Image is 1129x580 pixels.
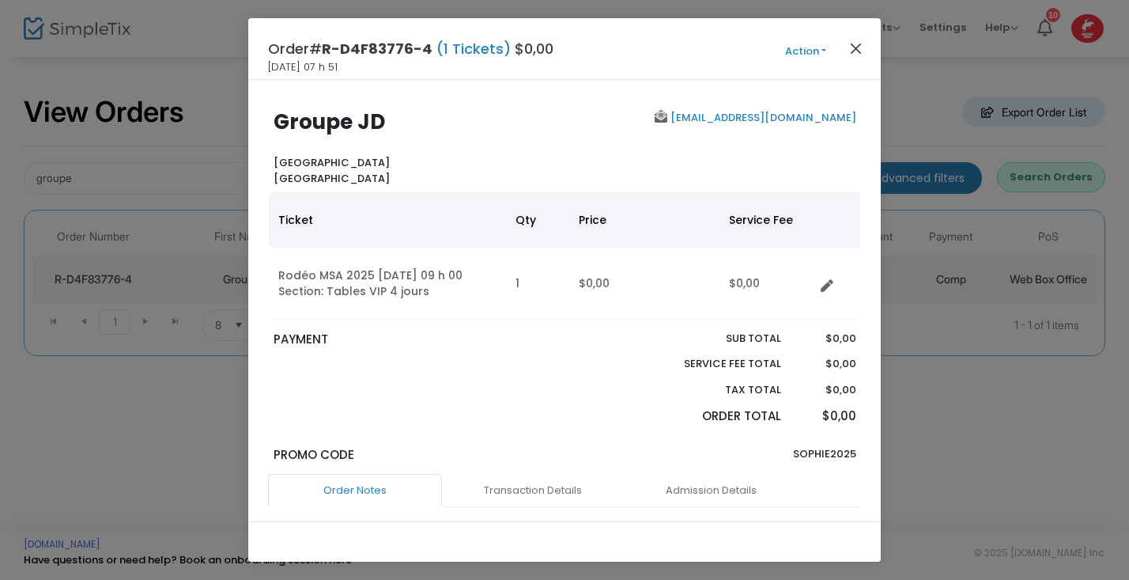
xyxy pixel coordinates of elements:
[796,408,855,426] p: $0,00
[796,356,855,372] p: $0,00
[506,192,569,248] th: Qty
[647,356,781,372] p: Service Fee Total
[667,110,856,125] a: [EMAIL_ADDRESS][DOMAIN_NAME]
[647,382,781,398] p: Tax Total
[624,474,798,507] a: Admission Details
[796,331,855,347] p: $0,00
[719,192,814,248] th: Service Fee
[268,474,442,507] a: Order Notes
[269,192,860,320] div: Data table
[647,408,781,426] p: Order Total
[432,39,515,59] span: (1 Tickets)
[796,382,855,398] p: $0,00
[569,248,719,320] td: $0,00
[268,59,338,75] span: [DATE] 07 h 51
[758,43,853,60] button: Action
[564,446,863,475] div: SOPHIE2025
[269,192,506,248] th: Ticket
[274,446,557,464] p: Promo Code
[647,331,781,347] p: Sub total
[268,38,553,59] h4: Order# $0,00
[322,39,432,59] span: R-D4F83776-4
[846,38,867,59] button: Close
[446,474,620,507] a: Transaction Details
[269,248,506,320] td: Rodéo MSA 2025 [DATE] 09 h 00 Section: Tables VIP 4 jours
[274,155,390,186] b: [GEOGRAPHIC_DATA] [GEOGRAPHIC_DATA]
[719,248,814,320] td: $0,00
[569,192,719,248] th: Price
[274,331,557,349] p: PAYMENT
[274,108,385,136] b: Groupe JD
[506,248,569,320] td: 1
